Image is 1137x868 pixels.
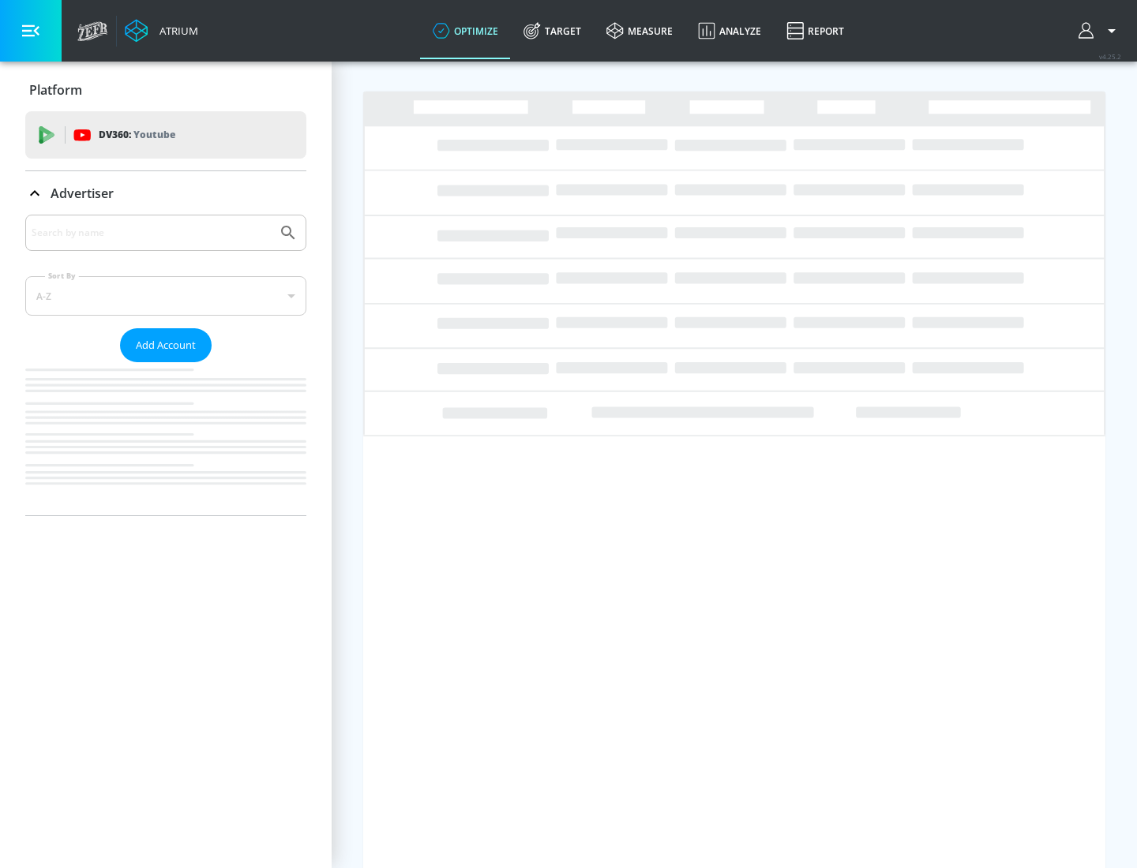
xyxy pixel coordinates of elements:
span: Add Account [136,336,196,354]
p: Youtube [133,126,175,143]
div: DV360: Youtube [25,111,306,159]
div: Platform [25,68,306,112]
div: Advertiser [25,215,306,515]
span: v 4.25.2 [1099,52,1121,61]
p: DV360: [99,126,175,144]
p: Platform [29,81,82,99]
button: Add Account [120,328,212,362]
div: Advertiser [25,171,306,215]
a: measure [594,2,685,59]
a: optimize [420,2,511,59]
div: A-Z [25,276,306,316]
nav: list of Advertiser [25,362,306,515]
input: Search by name [32,223,271,243]
p: Advertiser [51,185,114,202]
a: Analyze [685,2,774,59]
a: Target [511,2,594,59]
div: Atrium [153,24,198,38]
a: Report [774,2,857,59]
a: Atrium [125,19,198,43]
label: Sort By [45,271,79,281]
